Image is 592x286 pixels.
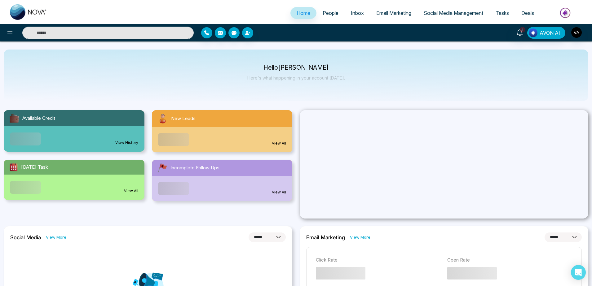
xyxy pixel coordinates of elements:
[424,10,483,16] span: Social Media Management
[290,7,316,19] a: Home
[297,10,310,16] span: Home
[46,234,66,240] a: View More
[521,10,534,16] span: Deals
[247,75,345,80] p: Here's what happening in your account [DATE].
[323,10,338,16] span: People
[124,188,138,194] a: View All
[351,10,364,16] span: Inbox
[148,160,296,201] a: Incomplete Follow UpsView All
[529,28,537,37] img: Lead Flow
[21,164,48,171] span: [DATE] Task
[9,162,19,172] img: todayTask.svg
[489,7,515,19] a: Tasks
[345,7,370,19] a: Inbox
[157,162,168,173] img: followUps.svg
[148,110,296,152] a: New LeadsView All
[10,4,47,20] img: Nova CRM Logo
[316,257,441,264] p: Click Rate
[512,27,527,38] a: 1
[9,113,20,124] img: availableCredit.svg
[10,234,41,240] h2: Social Media
[115,140,138,145] a: View History
[527,27,565,39] button: AVON AI
[272,189,286,195] a: View All
[540,29,560,37] span: AVON AI
[157,113,169,124] img: newLeads.svg
[571,265,586,280] div: Open Intercom Messenger
[417,7,489,19] a: Social Media Management
[376,10,411,16] span: Email Marketing
[306,234,345,240] h2: Email Marketing
[571,27,582,38] img: User Avatar
[171,115,196,122] span: New Leads
[496,10,509,16] span: Tasks
[447,257,572,264] p: Open Rate
[316,7,345,19] a: People
[520,27,525,32] span: 1
[170,164,219,171] span: Incomplete Follow Ups
[543,6,588,20] img: Market-place.gif
[247,65,345,70] p: Hello [PERSON_NAME]
[272,141,286,146] a: View All
[22,115,55,122] span: Available Credit
[515,7,540,19] a: Deals
[370,7,417,19] a: Email Marketing
[350,234,370,240] a: View More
